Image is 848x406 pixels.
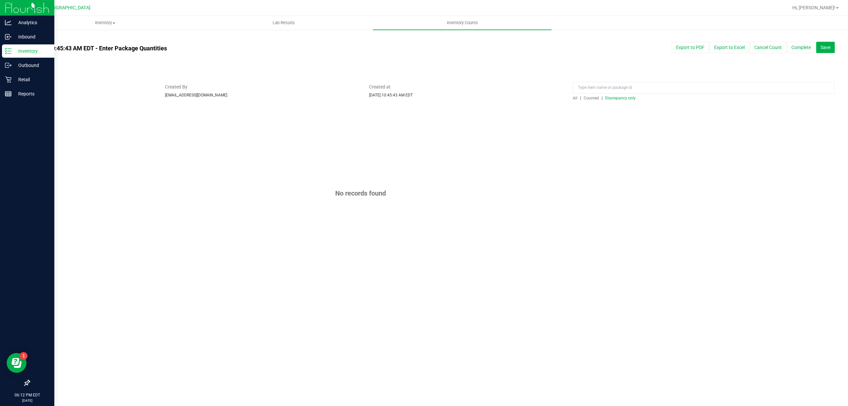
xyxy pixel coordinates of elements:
[3,398,51,403] p: [DATE]
[5,48,12,54] inline-svg: Inventory
[165,93,227,97] span: [EMAIL_ADDRESS][DOMAIN_NAME]
[369,84,563,90] span: Created at
[584,96,599,100] span: Counted
[792,5,835,10] span: Hi, [PERSON_NAME]!
[573,96,580,100] a: All
[602,96,603,100] span: |
[12,19,51,27] p: Analytics
[194,16,373,30] a: Lab Results
[5,76,12,83] inline-svg: Retail
[29,84,155,90] span: Status
[12,61,51,69] p: Outbound
[165,84,359,90] span: Created By
[5,19,12,26] inline-svg: Analytics
[438,20,487,26] span: Inventory Counts
[582,96,602,100] a: Counted
[16,20,194,26] span: Inventory
[29,45,495,52] h4: [DATE] 10:45:43 AM EDT - Enter Package Quantities
[12,76,51,84] p: Retail
[573,82,835,93] input: Type item name or package id
[787,42,815,53] button: Complete
[750,42,786,53] button: Cancel Count
[5,33,12,40] inline-svg: Inbound
[5,62,12,69] inline-svg: Outbound
[605,96,636,100] span: Discrepancy only
[12,33,51,41] p: Inbound
[369,93,413,97] span: [DATE] 10:45:43 AM EDT
[821,45,830,50] span: Save
[45,5,90,11] span: [GEOGRAPHIC_DATA]
[12,90,51,98] p: Reports
[12,47,51,55] p: Inventory
[3,392,51,398] p: 06:12 PM EDT
[816,42,835,53] button: Save
[573,96,577,100] span: All
[604,96,636,100] a: Discrepancy only
[373,16,552,30] a: Inventory Counts
[16,16,194,30] a: Inventory
[580,96,581,100] span: |
[672,42,709,53] button: Export to PDF
[335,189,386,197] span: No records found
[7,353,26,373] iframe: Resource center
[710,42,749,53] button: Export to Excel
[5,90,12,97] inline-svg: Reports
[20,352,27,360] iframe: Resource center unread badge
[264,20,304,26] span: Lab Results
